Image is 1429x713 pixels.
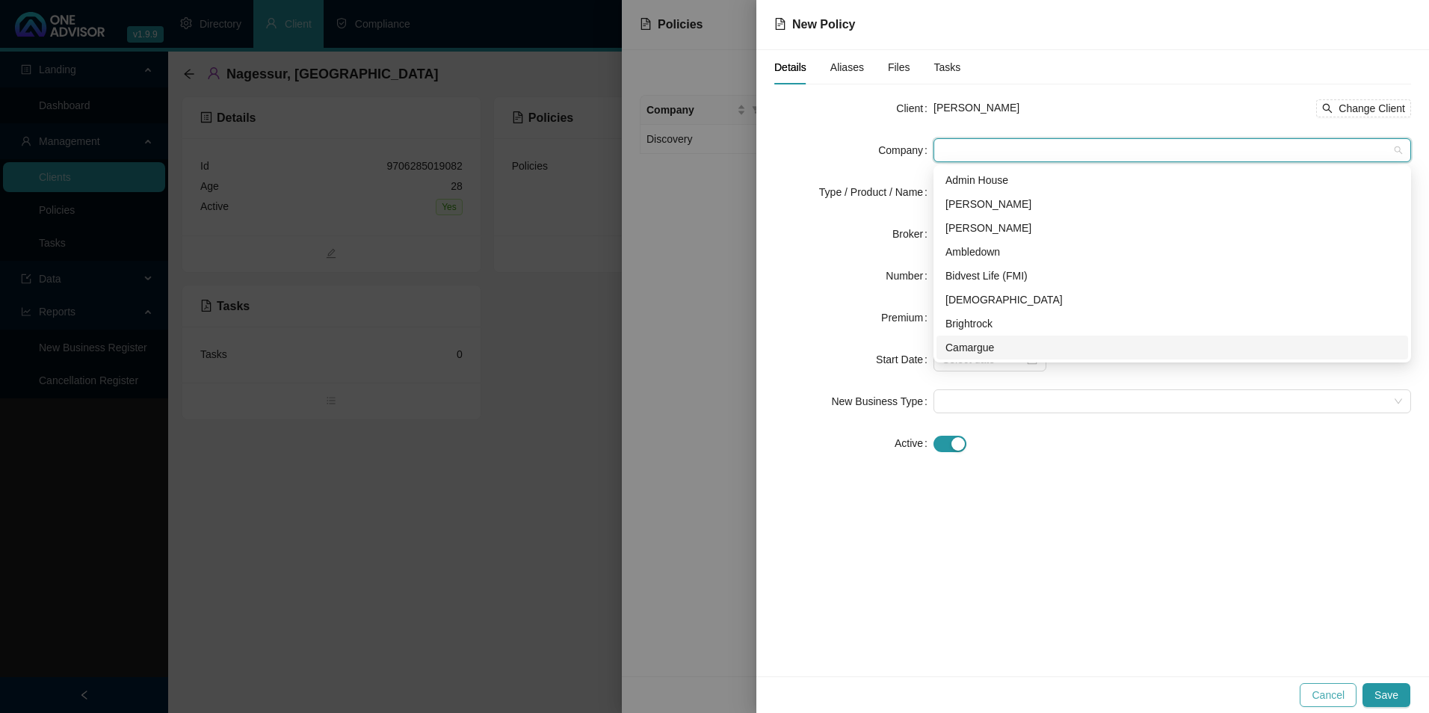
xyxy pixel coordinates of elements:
label: New Business Type [831,389,933,413]
span: Save [1374,687,1398,703]
span: Details [774,62,806,72]
span: Change Client [1339,100,1405,117]
button: Save [1362,683,1410,707]
div: Ambledown [945,244,1399,260]
div: Alexander Forbes [936,192,1408,216]
div: Camargue [936,336,1408,359]
label: Type / Product / Name [819,180,933,204]
span: search [1322,103,1333,114]
div: [PERSON_NAME] [945,196,1399,212]
span: Aliases [830,62,864,72]
div: Admin House [936,168,1408,192]
label: Active [895,431,933,455]
span: file-text [774,18,786,30]
div: Brightrock [936,312,1408,336]
span: [PERSON_NAME] [933,102,1019,114]
span: Files [888,62,910,72]
label: Start Date [876,348,933,371]
label: Broker [892,222,933,246]
label: Client [896,96,933,120]
span: Cancel [1312,687,1345,703]
div: Bidvest Life (FMI) [936,264,1408,288]
div: Ambledown [936,240,1408,264]
div: Bidvest Life (FMI) [945,268,1399,284]
label: Premium [881,306,933,330]
div: [DEMOGRAPHIC_DATA] [945,291,1399,308]
div: Bonitas [936,288,1408,312]
label: Company [878,138,933,162]
label: Number [886,264,933,288]
div: Allan Gray [936,216,1408,240]
div: Admin House [945,172,1399,188]
span: Tasks [934,62,961,72]
button: Cancel [1300,683,1357,707]
div: [PERSON_NAME] [945,220,1399,236]
div: Camargue [945,339,1399,356]
button: Change Client [1316,99,1411,117]
span: New Policy [792,18,855,31]
div: Brightrock [945,315,1399,332]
